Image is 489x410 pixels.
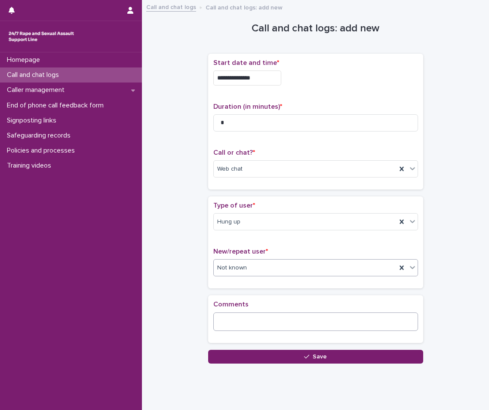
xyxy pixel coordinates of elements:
[213,301,249,308] span: Comments
[313,354,327,360] span: Save
[3,162,58,170] p: Training videos
[213,59,279,66] span: Start date and time
[208,22,423,35] h1: Call and chat logs: add new
[217,263,247,272] span: Not known
[213,248,268,255] span: New/repeat user
[3,147,82,155] p: Policies and processes
[206,2,283,12] p: Call and chat logs: add new
[3,132,77,140] p: Safeguarding records
[3,116,63,125] p: Signposting links
[208,350,423,364] button: Save
[213,202,255,209] span: Type of user
[3,101,111,110] p: End of phone call feedback form
[217,217,240,226] span: Hung up
[213,149,255,156] span: Call or chat?
[7,28,76,45] img: rhQMoQhaT3yELyF149Cw
[3,71,66,79] p: Call and chat logs
[213,103,282,110] span: Duration (in minutes)
[3,86,71,94] p: Caller management
[217,165,243,174] span: Web chat
[146,2,196,12] a: Call and chat logs
[3,56,47,64] p: Homepage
